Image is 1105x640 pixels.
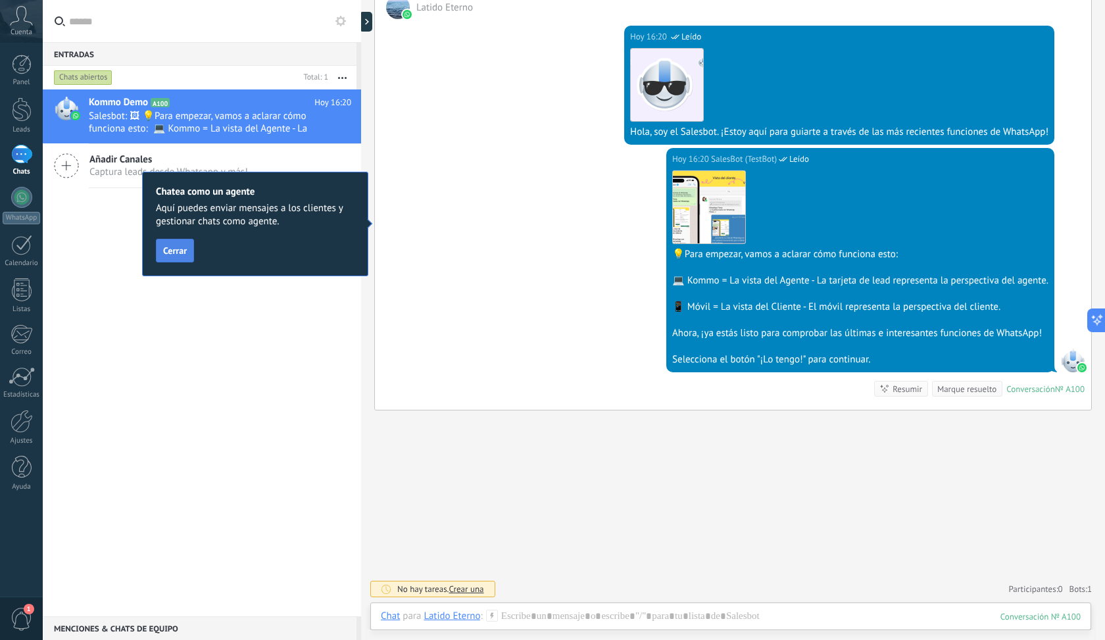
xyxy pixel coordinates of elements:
[397,583,484,595] div: No hay tareas.
[359,12,372,32] div: Mostrar
[3,437,41,445] div: Ajustes
[424,610,480,622] div: Latido Eterno
[89,153,248,166] span: Añadir Canales
[71,111,80,120] img: waba.svg
[3,212,40,224] div: WhatsApp
[89,96,148,109] span: Kommo Demo
[1000,611,1081,622] div: 100
[3,391,41,399] div: Estadísticas
[672,248,1048,261] div: 💡Para empezar, vamos a aclarar cómo funciona esto:
[314,96,351,109] span: Hoy 16:20
[449,583,483,595] span: Crear una
[630,126,1048,139] div: Hola, soy el Salesbot. ¡Estoy aquí para guiarte a través de las más recientes funciones de WhatsApp!
[1061,349,1085,372] span: SalesBot
[3,168,41,176] div: Chats
[11,28,32,37] span: Cuenta
[299,71,328,84] div: Total: 1
[631,49,703,121] img: 183.png
[403,10,412,19] img: waba.svg
[54,70,112,86] div: Chats abiertos
[1077,363,1087,372] img: waba.svg
[416,1,473,14] span: Latido Eterno
[43,42,356,66] div: Entradas
[1055,383,1085,395] div: № A100
[1008,583,1062,595] a: Participantes:0
[156,202,355,228] span: Aquí puedes enviar mensajes a los clientes y gestionar chats como agente.
[89,166,248,178] span: Captura leads desde Whatsapp y más!
[3,305,41,314] div: Listas
[163,246,187,255] span: Cerrar
[3,259,41,268] div: Calendario
[43,89,361,143] a: Kommo Demo A100 Hoy 16:20 Salesbot: 🖼 💡Para empezar, vamos a aclarar cómo funciona esto: 💻 Kommo ...
[403,610,421,623] span: para
[1069,583,1092,595] span: Bots:
[24,604,34,614] span: 1
[672,153,711,166] div: Hoy 16:20
[3,126,41,134] div: Leads
[3,348,41,357] div: Correo
[3,78,41,87] div: Panel
[630,30,669,43] div: Hoy 16:20
[89,110,326,135] span: Salesbot: 🖼 💡Para empezar, vamos a aclarar cómo funciona esto: 💻 Kommo = La vista del Agente - La...
[893,383,922,395] div: Resumir
[3,483,41,491] div: Ayuda
[789,153,809,166] span: Leído
[672,274,1048,287] div: 💻 Kommo = La vista del Agente - La tarjeta de lead representa la perspectiva del agente.
[480,610,482,623] span: :
[151,98,170,107] span: A100
[681,30,701,43] span: Leído
[1087,583,1092,595] span: 1
[43,616,356,640] div: Menciones & Chats de equipo
[672,301,1048,314] div: 📱 Móvil = La vista del Cliente - El móvil representa la perspectiva del cliente.
[1006,383,1055,395] div: Conversación
[672,327,1048,340] div: Ahora, ¡ya estás listo para comprobar las últimas e interesantes funciones de WhatsApp!
[673,171,745,243] img: ca08db8b-c657-4b4f-86fb-15cba477259c
[937,383,996,395] div: Marque resuelto
[1058,583,1063,595] span: 0
[672,353,1048,366] div: Selecciona el botón "¡Lo tengo!" para continuar.
[156,185,355,198] h2: Chatea como un agente
[711,153,777,166] span: SalesBot (TestBot)
[156,239,194,262] button: Cerrar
